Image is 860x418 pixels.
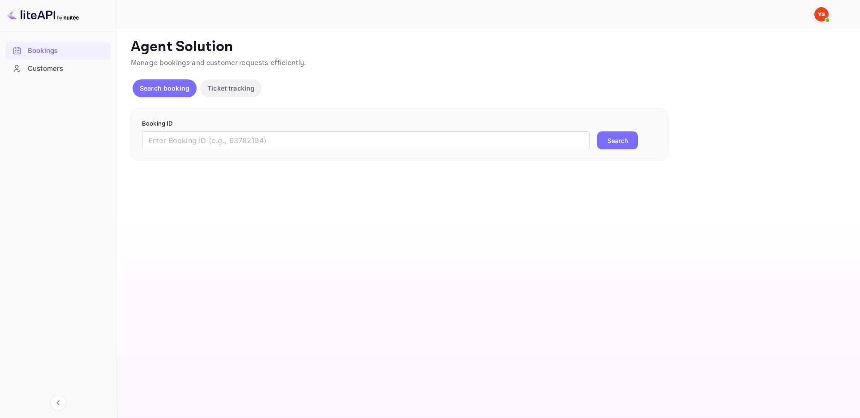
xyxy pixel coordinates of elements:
a: Bookings [5,42,111,59]
a: Customers [5,60,111,77]
span: Manage bookings and customer requests efficiently. [131,58,306,68]
p: Ticket tracking [207,83,254,93]
div: Customers [5,60,111,78]
div: Bookings [5,42,111,60]
p: Booking ID [142,119,657,128]
div: Bookings [28,46,106,56]
button: Collapse navigation [50,395,66,411]
button: Search [597,131,638,149]
p: Agent Solution [131,38,844,56]
input: Enter Booking ID (e.g., 63782194) [142,131,590,149]
p: Search booking [140,83,189,93]
img: LiteAPI logo [7,7,79,22]
div: Customers [28,64,106,74]
img: Yandex Support [814,7,829,22]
